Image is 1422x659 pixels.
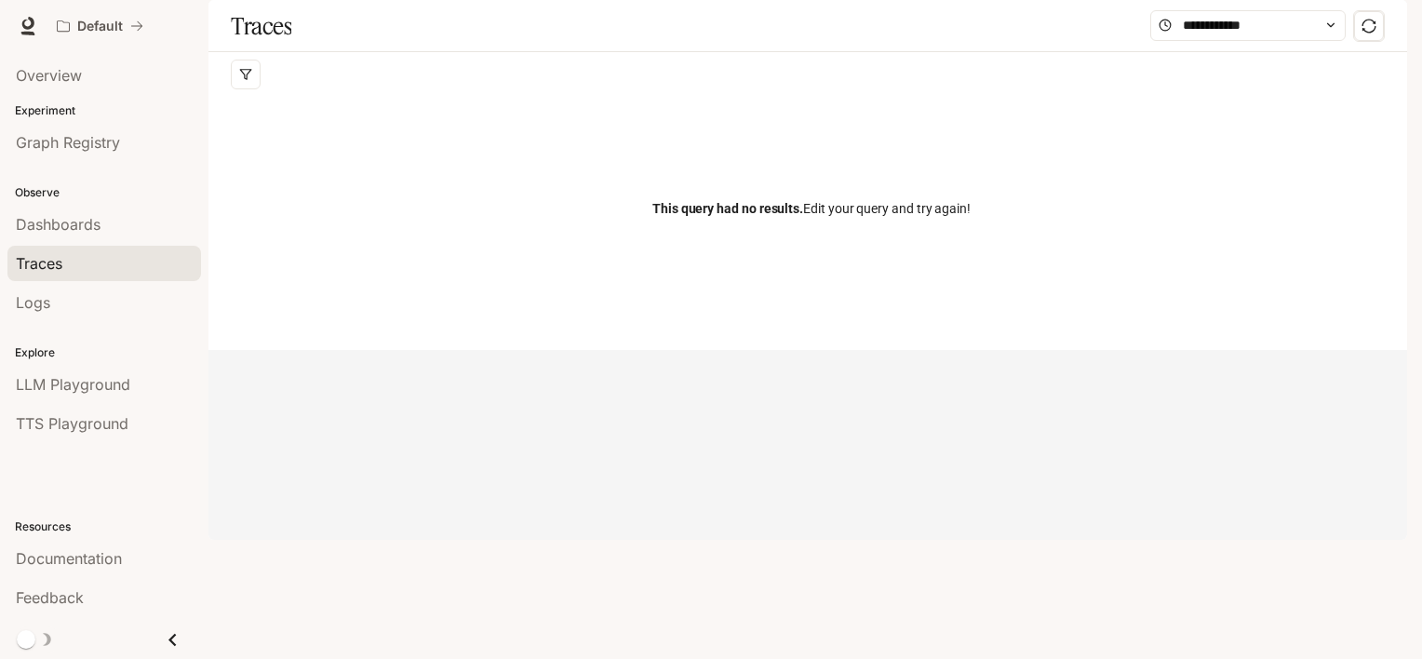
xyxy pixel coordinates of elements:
[231,7,291,45] h1: Traces
[652,198,971,219] span: Edit your query and try again!
[652,201,803,216] span: This query had no results.
[1362,19,1376,34] span: sync
[48,7,152,45] button: All workspaces
[77,19,123,34] p: Default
